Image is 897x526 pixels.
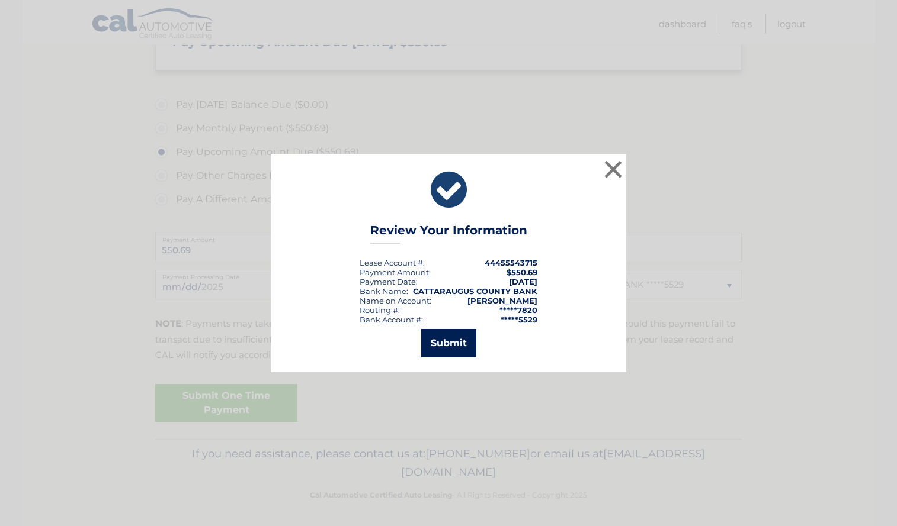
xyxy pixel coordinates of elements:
span: $550.69 [507,267,537,277]
h3: Review Your Information [370,223,527,244]
div: Bank Name: [360,286,408,296]
div: Name on Account: [360,296,431,305]
div: Routing #: [360,305,400,315]
strong: 44455543715 [485,258,537,267]
div: Payment Amount: [360,267,431,277]
strong: [PERSON_NAME] [467,296,537,305]
div: Bank Account #: [360,315,423,324]
button: × [601,157,625,181]
button: Submit [421,329,476,357]
div: : [360,277,418,286]
div: Lease Account #: [360,258,425,267]
span: Payment Date [360,277,416,286]
span: [DATE] [509,277,537,286]
strong: CATTARAUGUS COUNTY BANK [413,286,537,296]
